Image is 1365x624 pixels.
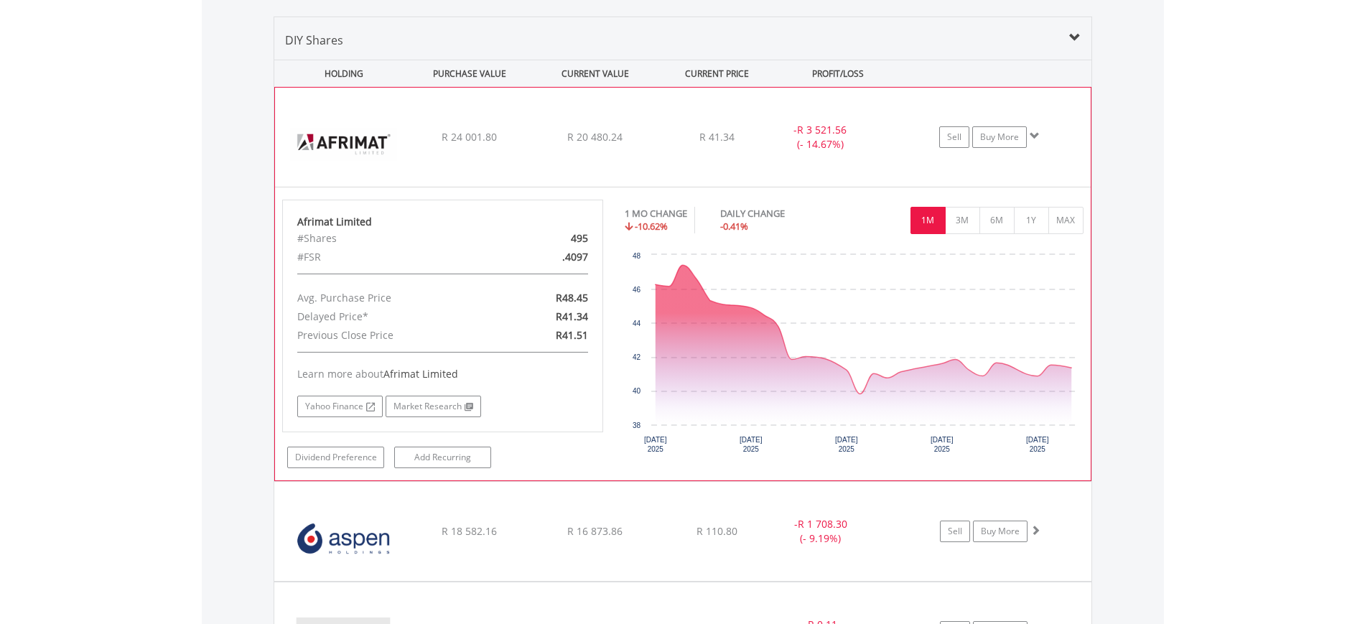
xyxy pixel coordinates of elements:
span: -10.62% [635,220,668,233]
div: Chart. Highcharts interactive chart. [625,248,1084,463]
span: R41.51 [556,328,588,342]
a: Market Research [386,396,481,417]
span: R 18 582.16 [442,524,497,538]
a: Sell [939,126,969,148]
div: PURCHASE VALUE [409,60,531,87]
text: 40 [633,387,641,395]
div: #FSR [286,248,495,266]
button: 1Y [1014,207,1049,234]
a: Add Recurring [394,447,491,468]
text: [DATE] 2025 [931,436,954,453]
button: 1M [910,207,946,234]
span: R 20 480.24 [567,130,623,144]
div: CURRENT PRICE [659,60,773,87]
text: [DATE] 2025 [644,436,667,453]
text: [DATE] 2025 [1026,436,1049,453]
text: 44 [633,320,641,327]
span: R 24 001.80 [442,130,497,144]
text: 42 [633,353,641,361]
button: MAX [1048,207,1084,234]
span: R48.45 [556,291,588,304]
span: R 16 873.86 [567,524,623,538]
a: Sell [940,521,970,542]
div: Delayed Price* [286,307,495,326]
text: [DATE] 2025 [835,436,858,453]
svg: Interactive chart [625,248,1083,463]
a: Buy More [973,521,1028,542]
span: R 1 708.30 [798,517,847,531]
div: PROFIT/LOSS [777,60,900,87]
div: - (- 9.19%) [767,517,875,546]
span: Afrimat Limited [383,367,458,381]
div: 495 [495,229,599,248]
div: .4097 [495,248,599,266]
div: HOLDING [275,60,406,87]
div: Avg. Purchase Price [286,289,495,307]
div: Afrimat Limited [297,215,589,229]
div: Learn more about [297,367,589,381]
div: #Shares [286,229,495,248]
span: DIY Shares [285,32,343,48]
div: 1 MO CHANGE [625,207,687,220]
text: 48 [633,252,641,260]
button: 6M [979,207,1015,234]
button: 3M [945,207,980,234]
span: -0.41% [720,220,748,233]
span: R41.34 [556,309,588,323]
a: Yahoo Finance [297,396,383,417]
div: CURRENT VALUE [534,60,657,87]
text: 38 [633,422,641,429]
a: Dividend Preference [287,447,384,468]
a: Buy More [972,126,1027,148]
div: Previous Close Price [286,326,495,345]
img: EQU.ZA.AFT.png [282,106,406,183]
span: R 41.34 [699,130,735,144]
span: R 3 521.56 [797,123,847,136]
text: 46 [633,286,641,294]
div: DAILY CHANGE [720,207,835,220]
img: EQU.ZA.APN.png [281,500,405,577]
div: - (- 14.67%) [766,123,874,152]
text: [DATE] 2025 [740,436,763,453]
span: R 110.80 [697,524,737,538]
